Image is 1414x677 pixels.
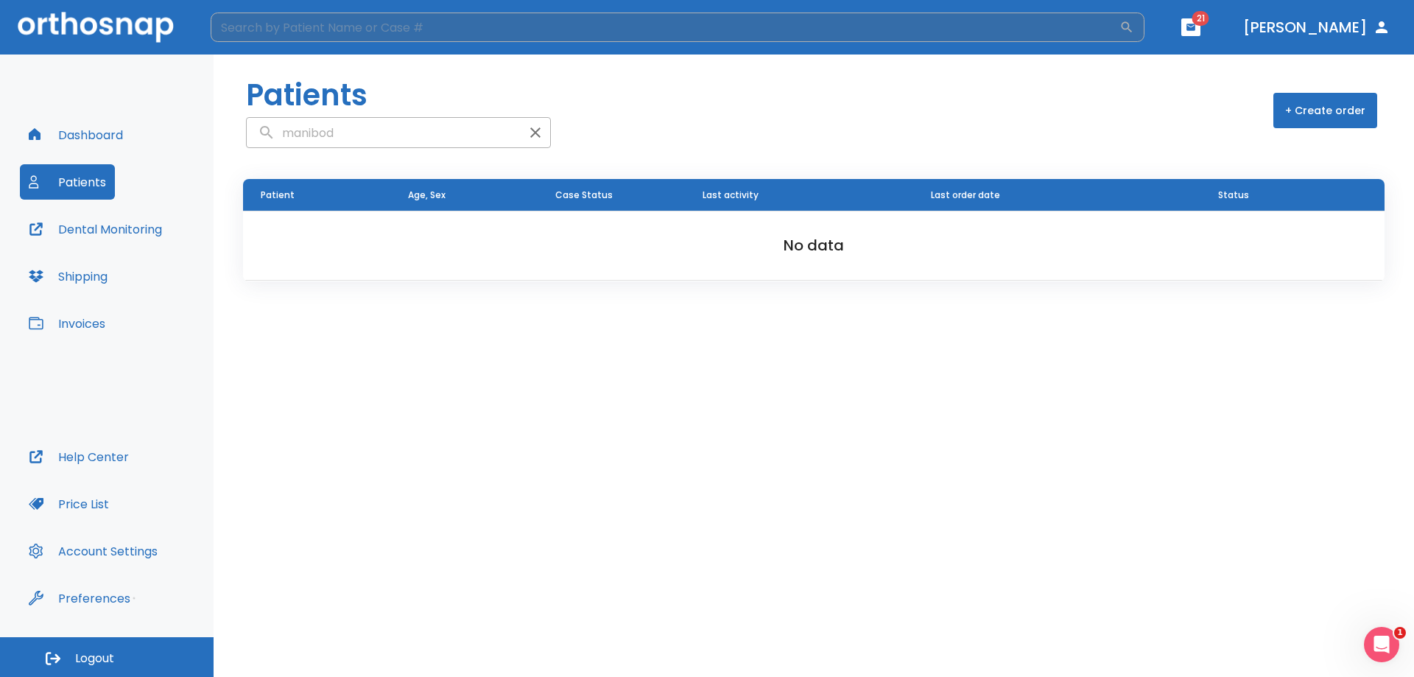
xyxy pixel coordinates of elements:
[20,486,118,522] button: Price List
[1218,189,1249,202] span: Status
[408,189,446,202] span: Age, Sex
[1192,11,1209,26] span: 21
[1237,14,1396,41] button: [PERSON_NAME]
[20,211,171,247] button: Dental Monitoring
[247,119,521,147] input: search
[1273,93,1377,128] button: + Create order
[127,592,141,605] div: Tooltip anchor
[20,533,166,569] button: Account Settings
[211,13,1119,42] input: Search by Patient Name or Case #
[1364,627,1399,662] iframe: Intercom live chat
[18,12,174,42] img: Orthosnap
[20,439,138,474] button: Help Center
[261,189,295,202] span: Patient
[246,73,367,117] h1: Patients
[20,306,114,341] button: Invoices
[20,117,132,152] button: Dashboard
[555,189,613,202] span: Case Status
[20,259,116,294] button: Shipping
[75,650,114,667] span: Logout
[20,164,115,200] button: Patients
[267,234,1361,256] h2: No data
[1394,627,1406,639] span: 1
[703,189,759,202] span: Last activity
[20,580,139,616] button: Preferences
[931,189,1000,202] span: Last order date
